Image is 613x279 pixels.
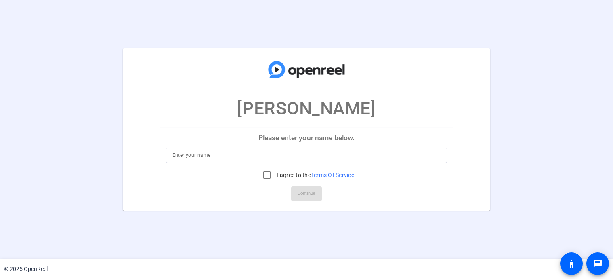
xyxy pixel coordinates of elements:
[266,56,347,83] img: company-logo
[275,171,354,179] label: I agree to the
[160,128,454,148] p: Please enter your name below.
[237,95,376,122] p: [PERSON_NAME]
[593,259,603,268] mat-icon: message
[4,265,48,273] div: © 2025 OpenReel
[567,259,576,268] mat-icon: accessibility
[172,150,441,160] input: Enter your name
[311,172,354,178] a: Terms Of Service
